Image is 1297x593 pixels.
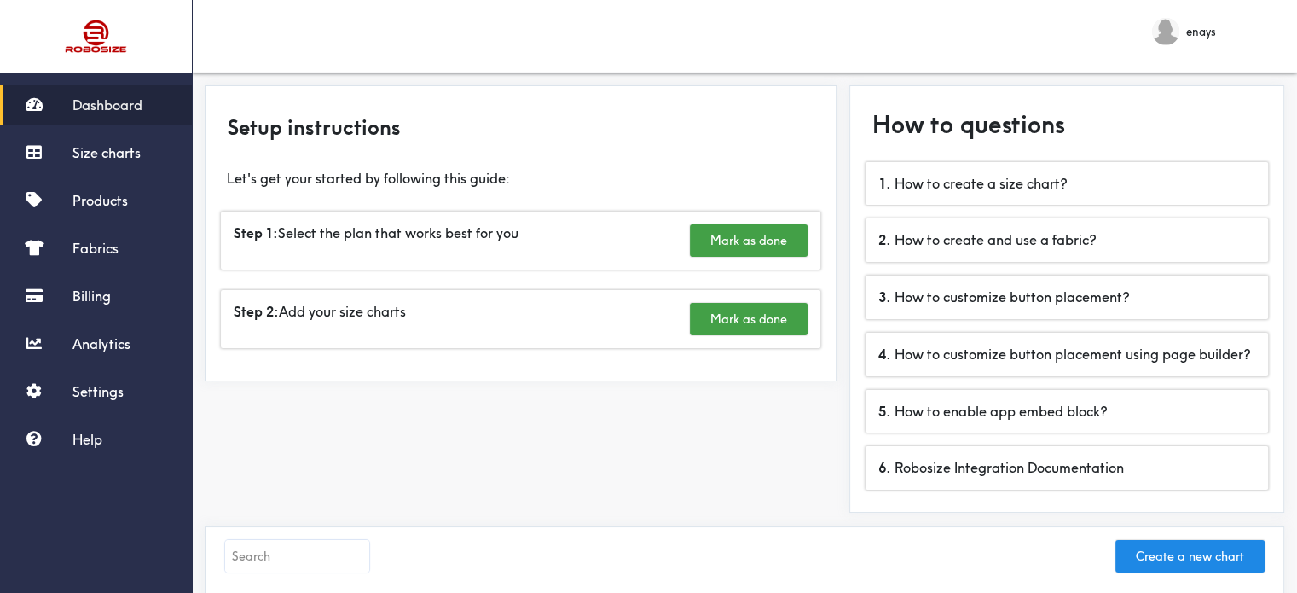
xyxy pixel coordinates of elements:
[878,231,891,248] b: 2 .
[690,303,808,335] button: Mark as done
[866,218,1268,262] div: How to create and use a fabric?
[72,96,142,113] span: Dashboard
[1115,540,1265,573] button: Create a new chart
[866,162,1268,206] div: How to create a size chart?
[878,346,891,363] b: 4 .
[866,446,1268,490] div: Robosize Integration Documentation
[866,276,1268,319] div: How to customize button placement?
[72,431,102,448] span: Help
[1152,18,1179,45] img: enays
[878,459,891,476] b: 6 .
[214,95,827,160] div: Setup instructions
[72,288,111,305] span: Billing
[690,224,808,257] button: Mark as done
[72,335,130,352] span: Analytics
[878,288,891,305] b: 3 .
[221,212,820,270] div: Select the plan that works best for you
[878,175,891,192] b: 1 .
[1186,22,1216,41] span: enays
[859,95,1275,155] div: How to questions
[72,144,141,161] span: Size charts
[72,383,124,400] span: Settings
[225,540,369,573] input: Search
[234,224,278,241] b: Step 1:
[866,390,1268,433] div: How to enable app embed block?
[221,290,820,348] div: Add your size charts
[234,303,279,320] b: Step 2:
[878,403,891,420] b: 5 .
[32,13,160,60] img: Robosize
[866,333,1268,376] div: How to customize button placement using page builder?
[72,192,128,209] span: Products
[214,166,827,188] div: Let's get your started by following this guide:
[72,240,119,257] span: Fabrics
